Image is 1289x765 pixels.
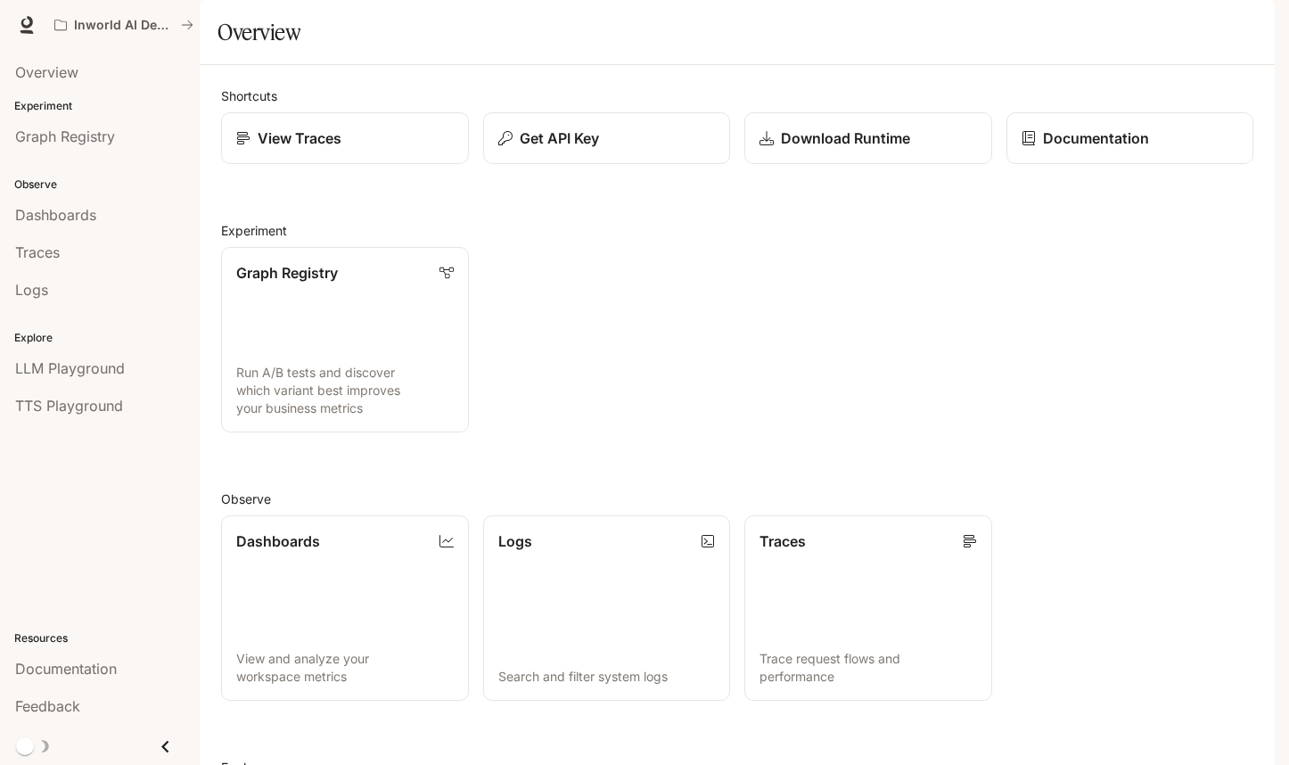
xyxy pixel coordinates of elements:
h2: Shortcuts [221,86,1253,105]
h2: Experiment [221,221,1253,240]
a: Download Runtime [744,112,992,164]
h1: Overview [218,14,300,50]
p: Dashboards [236,531,320,552]
a: Graph RegistryRun A/B tests and discover which variant best improves your business metrics [221,247,469,432]
p: View and analyze your workspace metrics [236,650,454,686]
a: DashboardsView and analyze your workspace metrics [221,515,469,701]
p: Traces [759,531,806,552]
p: Inworld AI Demos [74,18,174,33]
p: Documentation [1043,127,1149,149]
a: LogsSearch and filter system logs [483,515,731,701]
p: View Traces [258,127,341,149]
p: Run A/B tests and discover which variant best improves your business metrics [236,364,454,417]
p: Get API Key [520,127,599,149]
p: Trace request flows and performance [759,650,977,686]
p: Download Runtime [781,127,910,149]
a: View Traces [221,112,469,164]
p: Search and filter system logs [498,668,716,686]
p: Graph Registry [236,262,338,284]
a: TracesTrace request flows and performance [744,515,992,701]
p: Logs [498,531,532,552]
a: Documentation [1006,112,1254,164]
button: All workspaces [46,7,201,43]
h2: Observe [221,489,1253,508]
button: Get API Key [483,112,731,164]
